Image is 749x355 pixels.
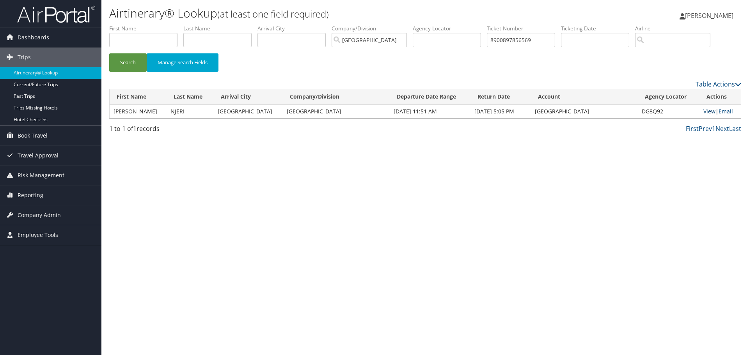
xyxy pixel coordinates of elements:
[17,5,95,23] img: airportal-logo.png
[283,89,390,104] th: Company/Division
[390,104,471,118] td: [DATE] 11:51 AM
[487,25,561,32] label: Ticket Number
[531,89,638,104] th: Account: activate to sort column ascending
[685,11,733,20] span: [PERSON_NAME]
[167,89,214,104] th: Last Name: activate to sort column ascending
[699,104,741,118] td: |
[109,25,183,32] label: First Name
[214,104,283,118] td: [GEOGRAPHIC_DATA]
[470,104,531,118] td: [DATE] 5:05 PM
[110,104,167,118] td: [PERSON_NAME]
[638,104,699,118] td: DG8Q92
[183,25,257,32] label: Last Name
[686,124,699,133] a: First
[332,25,413,32] label: Company/Division
[109,53,147,72] button: Search
[696,80,741,88] a: Table Actions
[214,89,283,104] th: Arrival City: activate to sort column ascending
[18,185,43,205] span: Reporting
[133,124,137,133] span: 1
[18,126,48,145] span: Book Travel
[699,124,712,133] a: Prev
[719,108,733,115] a: Email
[729,124,741,133] a: Last
[699,89,741,104] th: Actions
[109,5,531,21] h1: Airtinerary® Lookup
[712,124,715,133] a: 1
[18,146,59,165] span: Travel Approval
[18,166,64,185] span: Risk Management
[18,205,61,225] span: Company Admin
[390,89,471,104] th: Departure Date Range: activate to sort column descending
[147,53,218,72] button: Manage Search Fields
[638,89,699,104] th: Agency Locator: activate to sort column ascending
[167,104,214,118] td: NJERI
[531,104,638,118] td: [GEOGRAPHIC_DATA]
[635,25,716,32] label: Airline
[470,89,531,104] th: Return Date: activate to sort column ascending
[561,25,635,32] label: Ticketing Date
[109,124,259,137] div: 1 to 1 of records
[283,104,390,118] td: [GEOGRAPHIC_DATA]
[18,48,31,67] span: Trips
[680,4,741,27] a: [PERSON_NAME]
[110,89,167,104] th: First Name: activate to sort column ascending
[257,25,332,32] label: Arrival City
[18,225,58,245] span: Employee Tools
[413,25,487,32] label: Agency Locator
[715,124,729,133] a: Next
[18,28,49,47] span: Dashboards
[703,108,715,115] a: View
[217,7,329,20] small: (at least one field required)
